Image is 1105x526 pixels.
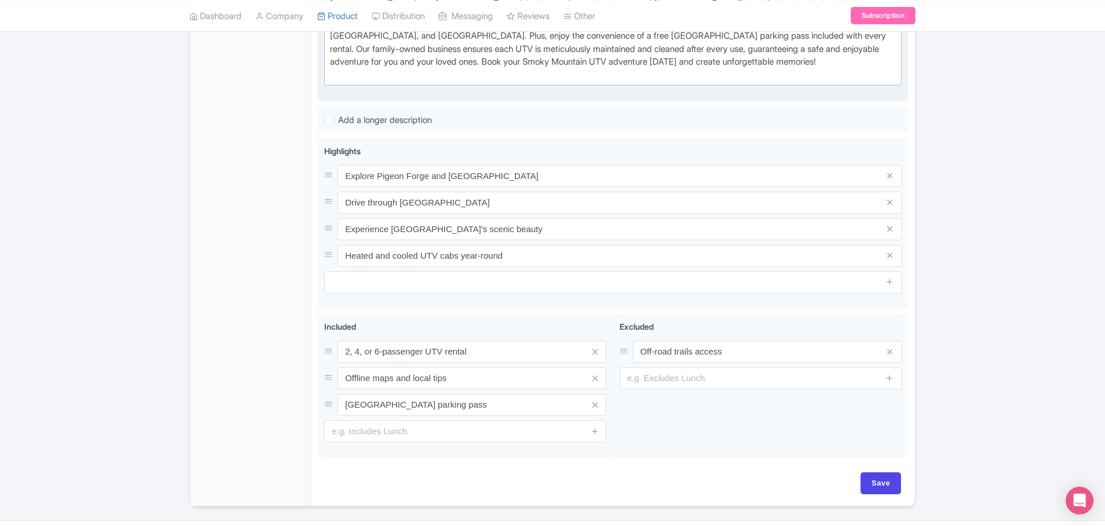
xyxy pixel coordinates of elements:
a: Subscription [851,7,915,24]
span: Included [324,322,356,331]
input: e.g. Includes Lunch [324,420,606,442]
input: e.g. Excludes Lunch [620,367,902,389]
input: Save [861,472,901,494]
span: Highlights [324,146,361,156]
span: Add a longer description [338,114,432,125]
span: Excluded [620,322,654,331]
div: Open Intercom Messenger [1066,487,1093,514]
